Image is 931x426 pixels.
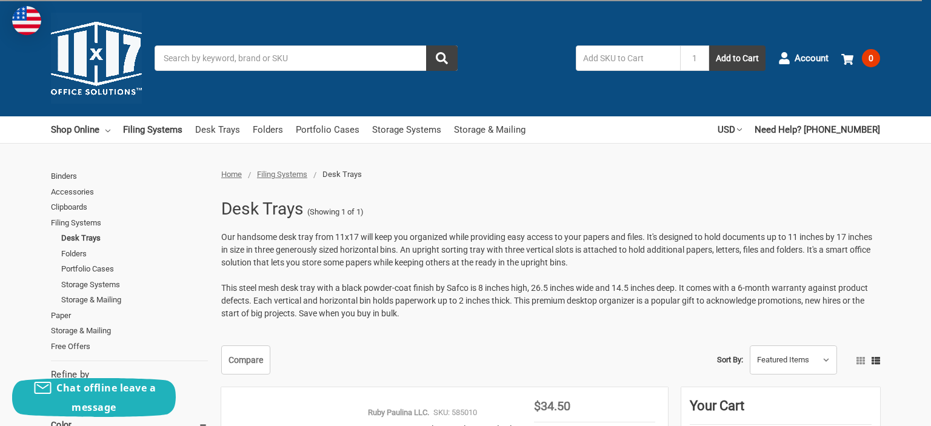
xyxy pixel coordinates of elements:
a: Compare [221,345,270,374]
div: Your Cart [690,396,872,425]
input: Add SKU to Cart [576,45,680,71]
span: $34.50 [534,399,570,413]
a: Storage Systems [372,116,441,143]
input: Search by keyword, brand or SKU [155,45,458,71]
h1: Desk Trays [221,193,304,225]
a: Filing Systems [123,116,182,143]
a: Portfolio Cases [296,116,359,143]
a: Portfolio Cases [61,261,208,277]
a: USD [718,116,742,143]
iframe: Google Customer Reviews [831,393,931,426]
a: Storage & Mailing [454,116,526,143]
a: Paper [51,308,208,324]
a: Shop Online [51,116,110,143]
p: SKU: 585010 [433,407,477,419]
a: Storage & Mailing [61,292,208,308]
span: Chat offline leave a message [56,381,156,414]
span: Account [795,52,829,65]
p: Ruby Paulina LLC. [368,407,429,419]
a: Accessories [51,184,208,200]
h5: Refine by [51,368,208,382]
a: Filing Systems [257,170,307,179]
a: Storage Systems [61,277,208,293]
a: Free Offers [51,339,208,354]
a: Clipboards [51,199,208,215]
span: (Showing 1 of 1) [307,206,364,218]
a: Binders [51,168,208,184]
a: Folders [61,246,208,262]
a: Account [778,42,829,74]
a: Folders [253,116,283,143]
div: No filters applied [51,368,208,401]
a: Desk Trays [61,230,208,246]
img: 11x17.com [51,13,142,104]
a: 0 [841,42,880,74]
button: Add to Cart [709,45,766,71]
img: duty and tax information for United States [12,6,41,35]
a: Home [221,170,242,179]
span: Desk Trays [322,170,362,179]
a: Storage & Mailing [51,323,208,339]
label: Sort By: [717,351,743,369]
span: This steel mesh desk tray with a black powder-coat finish by Safco is 8 inches high, 26.5 inches ... [221,283,868,318]
span: 0 [862,49,880,67]
a: Filing Systems [51,215,208,231]
a: Need Help? [PHONE_NUMBER] [755,116,880,143]
span: Our handsome desk tray from 11x17 will keep you organized while providing easy access to your pap... [221,232,872,267]
button: Chat offline leave a message [12,378,176,417]
a: Desk Trays [195,116,240,143]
